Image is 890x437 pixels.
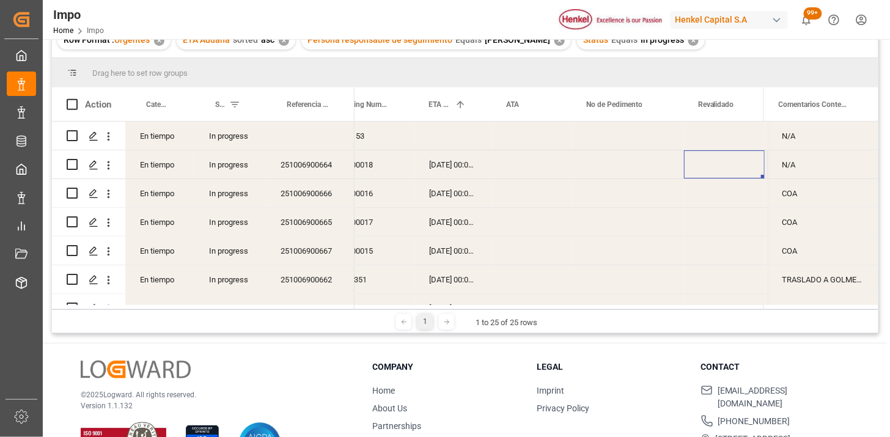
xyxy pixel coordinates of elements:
[768,294,878,322] div: N/A
[768,150,878,179] div: Press SPACE to select this row.
[765,237,886,265] div: DALIAN EXPRESS
[233,35,258,45] span: sorted
[194,208,266,236] div: In progress
[373,386,395,395] a: Home
[307,294,414,322] div: ALRB250913210102
[779,100,849,109] span: Comentarios Contenedor
[765,179,886,207] div: DALIAN EXPRESS
[768,208,878,236] div: COA
[146,100,169,109] span: Categoría
[266,294,355,322] div: 251015080132
[804,7,822,20] span: 99+
[768,237,878,265] div: COA
[307,265,414,293] div: DUS0189351
[52,237,355,265] div: Press SPACE to select this row.
[698,100,734,109] span: Revalidado
[373,421,422,431] a: Partnerships
[586,100,642,109] span: No de Pedimento
[537,403,589,413] a: Privacy Policy
[671,8,793,31] button: Henkel Capital S.A
[81,389,342,400] p: © 2025 Logward. All rights reserved.
[373,403,408,413] a: About Us
[194,294,266,322] div: In progress
[768,150,878,178] div: N/A
[554,35,565,46] div: ✕
[768,265,878,294] div: Press SPACE to select this row.
[768,179,878,208] div: Press SPACE to select this row.
[671,11,788,29] div: Henkel Capital S.A
[194,150,266,178] div: In progress
[765,150,886,178] div: DALIAN EXPRESS
[537,386,564,395] a: Imprint
[485,35,550,45] span: [PERSON_NAME]
[307,179,414,207] div: 250940000016
[261,35,274,45] span: asc
[688,35,699,46] div: ✕
[506,100,519,109] span: ATA
[611,35,638,45] span: Equals
[307,35,452,45] span: Persona responsable de seguimiento
[266,265,355,293] div: 251006900662
[194,122,266,150] div: In progress
[768,208,878,237] div: Press SPACE to select this row.
[793,6,820,34] button: show 100 new notifications
[307,208,414,236] div: 250940000017
[307,150,414,178] div: 250940000018
[125,294,194,322] div: En tiempo
[287,100,329,109] span: Referencia Leschaco
[414,265,492,293] div: [DATE] 00:00:00
[125,122,194,150] div: En tiempo
[768,265,878,293] div: TRASLADO A GOLMEX POR CANTIDAD DE ETIQUETAS
[765,208,886,236] div: DALIAN EXPRESS
[641,35,684,45] span: In progress
[537,361,685,373] h3: Legal
[428,100,450,109] span: ETA Aduana
[154,35,164,46] div: ✕
[52,208,355,237] div: Press SPACE to select this row.
[820,6,848,34] button: Help Center
[765,265,886,293] div: MSC Ela
[125,265,194,293] div: En tiempo
[476,317,537,329] div: 1 to 25 of 25 rows
[81,361,191,378] img: Logward Logo
[52,179,355,208] div: Press SPACE to select this row.
[125,208,194,236] div: En tiempo
[194,265,266,293] div: In progress
[215,100,224,109] span: Status
[414,150,492,178] div: [DATE] 00:00:00
[266,150,355,178] div: 251006900664
[53,6,104,24] div: Impo
[417,314,433,329] div: 1
[307,122,414,150] div: 6041093153
[266,237,355,265] div: 251006900667
[768,122,878,150] div: Press SPACE to select this row.
[373,361,521,373] h3: Company
[194,237,266,265] div: In progress
[414,179,492,207] div: [DATE] 00:00:00
[52,122,355,150] div: Press SPACE to select this row.
[52,265,355,294] div: Press SPACE to select this row.
[266,208,355,236] div: 251006900665
[52,294,355,323] div: Press SPACE to select this row.
[194,179,266,207] div: In progress
[92,68,188,78] span: Drag here to set row groups
[321,100,388,109] span: Bill of Lading Number
[414,208,492,236] div: [DATE] 00:00:00
[768,294,878,323] div: Press SPACE to select this row.
[53,26,73,35] a: Home
[583,35,608,45] span: Status
[307,237,414,265] div: 250940000015
[701,361,850,373] h3: Contact
[52,150,355,179] div: Press SPACE to select this row.
[768,122,878,150] div: N/A
[125,237,194,265] div: En tiempo
[718,384,850,410] span: [EMAIL_ADDRESS][DOMAIN_NAME]
[85,99,111,110] div: Action
[266,179,355,207] div: 251006900666
[718,415,790,428] span: [PHONE_NUMBER]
